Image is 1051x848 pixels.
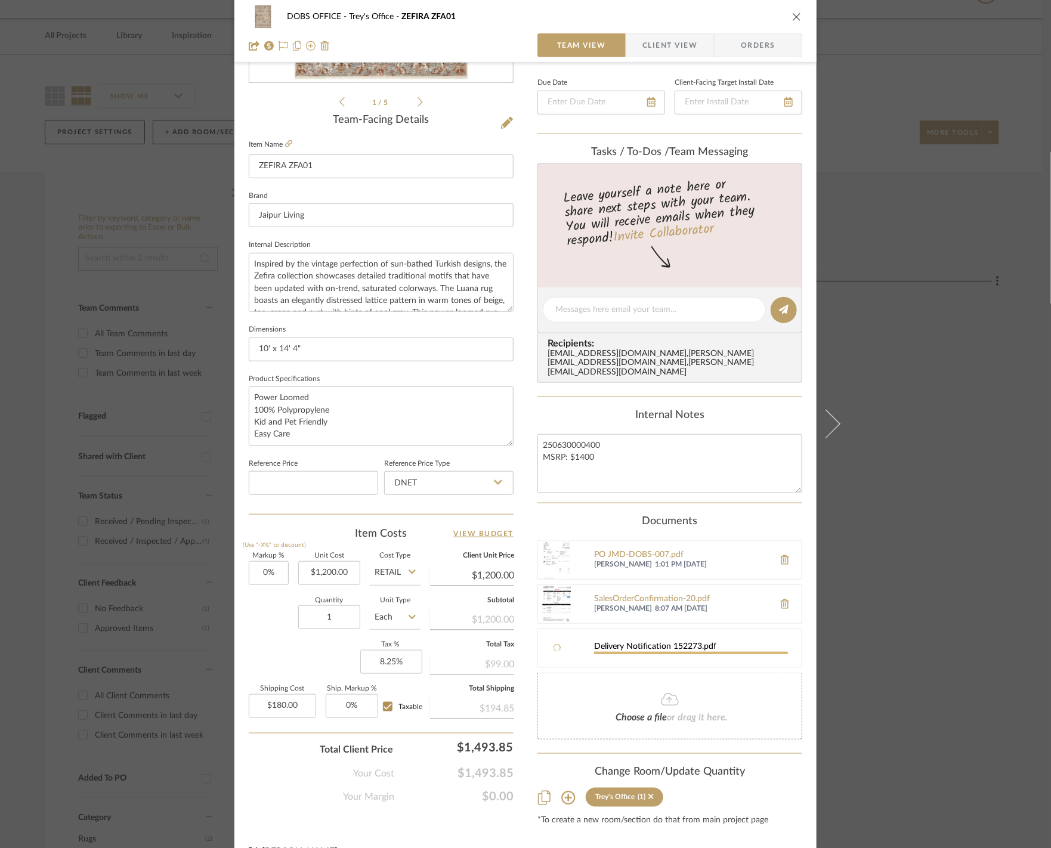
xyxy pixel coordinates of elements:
a: View Budget [454,527,514,541]
img: 26c901cb-4054-48e3-af66-6959c3db5407_48x40.jpg [249,5,277,29]
label: Ship. Markup % [326,686,378,692]
div: Internal Notes [537,409,802,422]
label: Subtotal [430,598,514,603]
img: Remove from project [320,41,330,51]
label: Client-Facing Target Install Date [675,80,774,86]
div: $1,493.85 [399,735,518,759]
button: close [792,11,802,22]
span: Total Client Price [320,742,393,757]
span: 1:01 PM [DATE] [655,560,768,570]
label: Total Tax [430,642,514,648]
div: Change Room/Update Quantity [537,766,802,779]
span: $0.00 [394,790,514,804]
a: SalesOrderConfirmation-20.pdf [594,595,768,604]
span: Client View [642,33,697,57]
span: Trey's Office [349,13,401,21]
a: Invite Collaborator [613,219,715,249]
div: Item Costs [249,527,514,541]
input: Enter Install Date [675,91,802,114]
span: ZEFIRA ZFA01 [401,13,456,21]
span: or drag it here. [667,713,728,722]
div: $194.85 [430,697,514,718]
div: Documents [537,515,802,528]
label: Reference Price [249,461,298,467]
span: $1,493.85 [394,766,514,781]
img: PO JMD-DOBS-007.pdf [538,541,576,579]
span: Team View [557,33,606,57]
label: Internal Description [249,242,311,248]
span: Tasks / To-Dos / [592,147,670,157]
label: Reference Price Type [384,461,450,467]
label: Shipping Cost [249,686,316,692]
input: Enter Brand [249,203,514,227]
span: Recipients: [548,338,797,349]
span: [PERSON_NAME] [594,604,652,614]
span: [PERSON_NAME] [594,560,652,570]
input: Enter Due Date [537,91,665,114]
span: / [379,99,384,106]
span: Choose a file [616,713,667,722]
span: Your Margin [343,790,394,804]
label: Due Date [537,80,567,86]
label: Unit Type [370,598,421,603]
input: Enter the dimensions of this item [249,338,514,361]
span: Taxable [398,703,422,710]
div: $99.00 [430,652,514,674]
span: 5 [384,99,390,106]
div: team Messaging [537,146,802,159]
div: *To create a new room/section do that from main project page [537,816,802,826]
span: 8:07 AM [DATE] [655,604,768,614]
label: Client Unit Price [430,553,514,559]
label: Dimensions [249,327,286,333]
a: PO JMD-DOBS-007.pdf [594,550,768,560]
label: Item Name [249,140,292,150]
label: Quantity [298,598,360,603]
label: Product Specifications [249,376,320,382]
div: $1,200.00 [430,608,514,629]
label: Tax % [360,642,421,648]
label: Unit Cost [298,553,360,559]
span: DOBS OFFICE [287,13,349,21]
label: Total Shipping [430,686,514,692]
div: (1) [638,793,645,801]
div: Delivery Notification 152273.pdf [594,642,802,652]
input: Enter Item Name [249,154,514,178]
label: Cost Type [370,553,421,559]
img: img-processing-spinner.svg [538,629,576,667]
img: SalesOrderConfirmation-20.pdf [538,585,576,623]
label: Brand [249,193,268,199]
div: [EMAIL_ADDRESS][DOMAIN_NAME] , [PERSON_NAME][EMAIL_ADDRESS][DOMAIN_NAME] , [PERSON_NAME][EMAIL_AD... [548,349,797,378]
div: Leave yourself a note here or share next steps with your team. You will receive emails when they ... [536,172,804,252]
div: Team-Facing Details [249,114,514,127]
span: Orders [728,33,789,57]
span: 1 [373,99,379,106]
label: Markup % [249,553,289,559]
div: Trey's Office [595,793,635,801]
span: Your Cost [353,766,394,781]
